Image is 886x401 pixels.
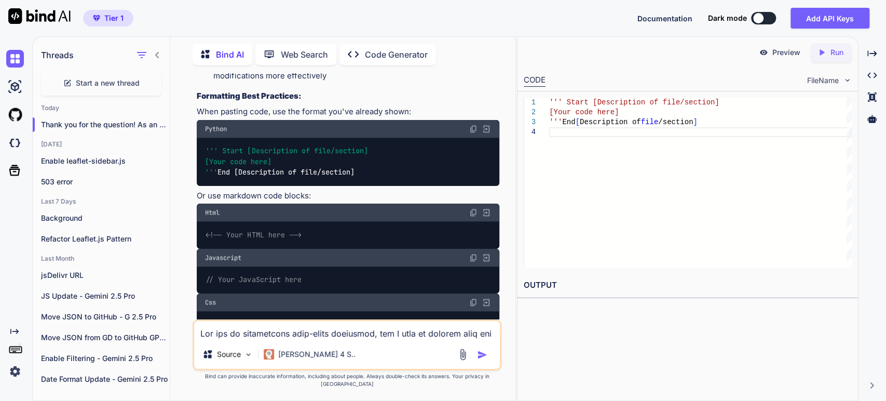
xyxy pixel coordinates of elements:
p: Background [41,213,170,223]
div: 4 [524,127,536,137]
p: Or use markdown code blocks: [197,190,499,202]
p: Enable leaflet-sidebar.js [41,156,170,166]
img: Claude 4 Sonnet [264,349,274,359]
span: ''' Start [Description of file/section] [Your code here] ''' [205,146,367,177]
span: Javascript [205,253,241,262]
span: Start a new thread [76,78,140,88]
img: settings [6,363,24,380]
h2: Last 7 Days [33,197,170,206]
p: JS Update - Gemini 2.5 Pro [41,291,170,301]
img: Bind AI [8,8,71,24]
h2: Last Month [33,255,170,263]
span: // Your JavaScript here [206,275,301,285]
p: Preview [772,47,800,58]
h2: [DATE] [33,140,170,149]
p: Enable Filtering - Gemini 2.5 Pro [41,353,170,364]
img: chat [6,50,24,68]
img: Pick Models [244,350,253,359]
span: FileName [807,75,839,86]
span: Dark mode [708,13,747,23]
p: Web Search [281,48,328,61]
img: chevron down [843,76,852,85]
span: /section [658,118,693,126]
p: Thank you for the question! As an experi... [41,119,170,130]
img: copy [469,125,478,133]
span: ] [693,118,697,126]
img: copy [469,208,478,217]
button: Add API Keys [790,8,869,29]
p: When pasting code, use the format you've already shown: [197,106,499,118]
code: End [Description of file/section] [205,145,367,178]
span: ''' Start [Description of file/section] [549,98,719,106]
img: copy [469,253,478,262]
p: 503 error [41,177,170,187]
span: Css [205,298,216,306]
div: 3 [524,117,536,127]
strong: Formatting Best Practices: [197,91,302,101]
p: Refactor Leaflet.js Pattern [41,234,170,244]
img: Open in Browser [482,208,491,217]
img: ai-studio [6,78,24,96]
p: Bind AI [216,48,244,61]
p: Run [830,47,843,58]
div: CODE [524,74,546,87]
span: [ [575,118,579,126]
p: [PERSON_NAME] 4 S.. [278,349,356,359]
button: Documentation [637,13,692,24]
p: Source [217,349,241,359]
span: Python [205,125,227,133]
img: premium [93,15,100,21]
p: Bind can provide inaccurate information, including about people. Always double-check its answers.... [193,372,501,388]
p: Move JSON to GitHub - G 2.5 Pro [41,312,170,322]
span: Description of [580,118,641,126]
p: Date Format Update - Gemini 2.5 Pro [41,374,170,384]
p: Move JSON from GD to GitHub GPT -4o [41,332,170,343]
span: <!-- Your HTML here --> [206,230,301,239]
div: 1 [524,98,536,108]
span: ''' [549,118,562,126]
img: Open in Browser [482,253,491,262]
h2: Today [33,104,170,112]
h2: OUTPUT [517,273,858,298]
span: Html [205,208,220,217]
span: Tier 1 [104,13,124,23]
img: icon [477,350,487,360]
span: End [562,118,575,126]
span: file [640,118,658,126]
img: attachment [457,349,469,360]
img: Open in Browser [482,124,491,133]
p: Code Generator [365,48,428,61]
img: githubLight [6,106,24,124]
img: Open in Browser [482,298,491,307]
span: [Your code here] [549,108,619,116]
p: jsDelivr URL [41,270,170,280]
div: 2 [524,108,536,117]
h1: Threads [41,49,74,61]
img: copy [469,298,478,306]
img: darkCloudIdeIcon [6,134,24,152]
span: Documentation [637,14,692,23]
button: premiumTier 1 [83,10,133,26]
img: preview [759,48,768,57]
